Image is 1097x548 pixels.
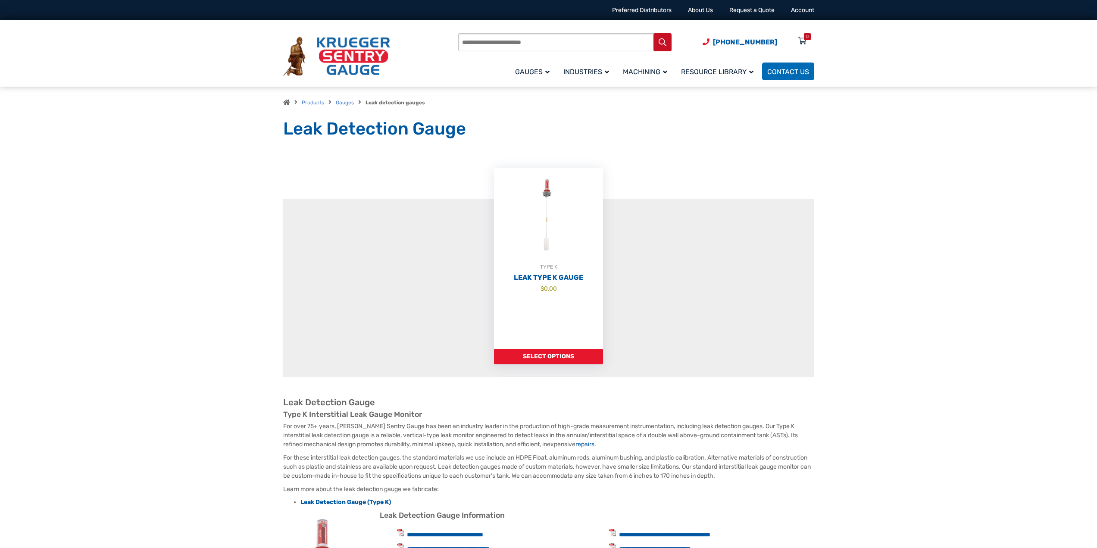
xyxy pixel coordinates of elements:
[806,33,809,40] div: 0
[283,485,814,494] p: Learn more about the leak detection gauge we fabricate:
[336,100,354,106] a: Gauges
[688,6,713,14] a: About Us
[494,168,603,263] img: Leak Detection Gauge
[366,100,425,106] strong: Leak detection gauges
[515,68,550,76] span: Gauges
[558,61,618,81] a: Industries
[541,285,557,292] bdi: 0.00
[283,511,814,520] h3: Leak Detection Gauge Information
[494,168,603,349] a: TYPE KLeak Type K Gauge $0.00
[300,498,391,506] a: Leak Detection Gauge (Type K)
[612,6,672,14] a: Preferred Distributors
[767,68,809,76] span: Contact Us
[676,61,762,81] a: Resource Library
[618,61,676,81] a: Machining
[563,68,609,76] span: Industries
[283,37,390,76] img: Krueger Sentry Gauge
[283,410,814,420] h3: Type K Interstitial Leak Gauge Monitor
[713,38,777,46] span: [PHONE_NUMBER]
[575,441,594,448] a: repairs
[510,61,558,81] a: Gauges
[791,6,814,14] a: Account
[283,422,814,449] p: For over 75+ years, [PERSON_NAME] Sentry Gauge has been an industry leader in the production of h...
[762,63,814,80] a: Contact Us
[541,285,544,292] span: $
[681,68,753,76] span: Resource Library
[283,118,814,140] h1: Leak Detection Gauge
[494,273,603,282] h2: Leak Type K Gauge
[494,349,603,364] a: Add to cart: “Leak Type K Gauge”
[283,453,814,480] p: For these interstitial leak detection gauges, the standard materials we use include an HDPE Float...
[494,263,603,271] div: TYPE K
[703,37,777,47] a: Phone Number (920) 434-8860
[729,6,775,14] a: Request a Quote
[623,68,667,76] span: Machining
[302,100,324,106] a: Products
[283,397,814,408] h2: Leak Detection Gauge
